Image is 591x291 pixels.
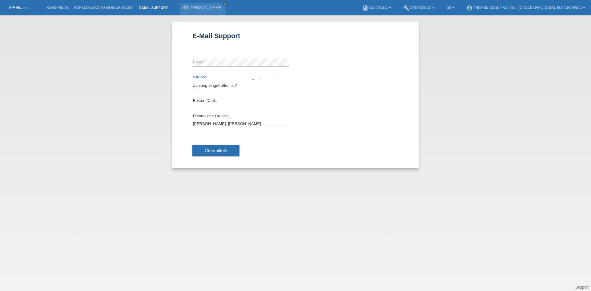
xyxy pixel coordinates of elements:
[403,5,409,11] i: build
[362,5,368,11] i: book
[576,285,589,289] a: Support
[192,32,399,40] h1: E-Mail Support
[223,2,227,6] a: close
[190,5,223,10] a: [PERSON_NAME]
[400,6,437,10] a: buildWerkzeuge ▾
[43,6,71,10] a: Kund*innen
[224,2,227,5] i: close
[466,5,472,11] i: account_circle
[444,6,457,10] a: DE ▾
[463,6,588,10] a: account_circleFineSkin Group AG (0%) - [GEOGRAPHIC_DATA], Bleicherweg ▾
[205,148,227,153] span: Übermitteln
[359,6,394,10] a: bookAnleitung ▾
[71,6,136,10] a: Behandlungen / Abbuchungen
[136,6,171,10] a: E-Mail Support
[9,5,28,10] a: MF Health
[192,145,239,156] button: Übermitteln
